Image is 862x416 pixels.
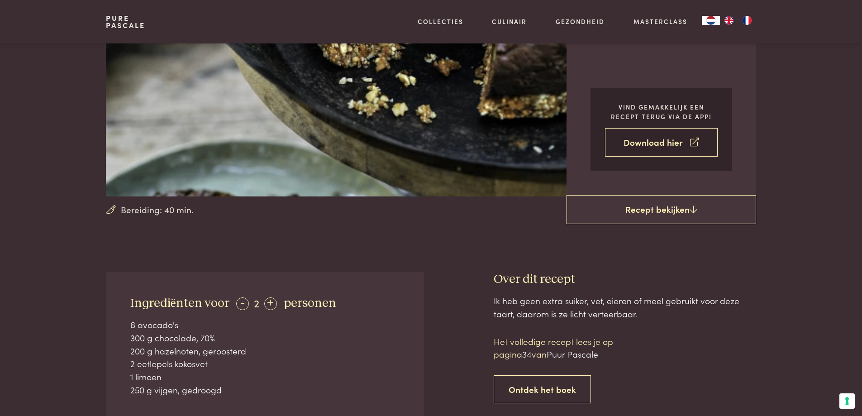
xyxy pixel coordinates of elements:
[121,203,194,216] span: Bereiding: 40 min.
[556,17,605,26] a: Gezondheid
[494,335,648,361] p: Het volledige recept lees je op pagina van
[494,272,756,287] h3: Over dit recept
[702,16,720,25] div: Language
[702,16,720,25] a: NL
[567,195,756,224] a: Recept bekijken
[130,318,400,331] div: 6 avocado's
[254,295,259,310] span: 2
[738,16,756,25] a: FR
[494,294,756,320] div: Ik heb geen extra suiker, vet, eieren of meel gebruikt voor deze taart, daarom is ze licht vertee...
[106,14,145,29] a: PurePascale
[839,393,855,409] button: Uw voorkeuren voor toestemming voor trackingtechnologieën
[130,297,229,310] span: Ingrediënten voor
[494,375,591,404] a: Ontdek het boek
[605,128,718,157] a: Download hier
[284,297,336,310] span: personen
[130,357,400,370] div: 2 eetlepels kokosvet
[492,17,527,26] a: Culinair
[633,17,687,26] a: Masterclass
[236,297,249,310] div: -
[522,348,532,360] span: 34
[264,297,277,310] div: +
[130,383,400,397] div: 250 g vijgen, gedroogd
[130,344,400,358] div: 200 g hazelnoten, geroosterd
[547,348,598,360] span: Puur Pascale
[720,16,756,25] ul: Language list
[605,102,718,121] p: Vind gemakkelijk een recept terug via de app!
[130,370,400,383] div: 1 limoen
[130,331,400,344] div: 300 g chocolade, 70%
[702,16,756,25] aside: Language selected: Nederlands
[418,17,463,26] a: Collecties
[720,16,738,25] a: EN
